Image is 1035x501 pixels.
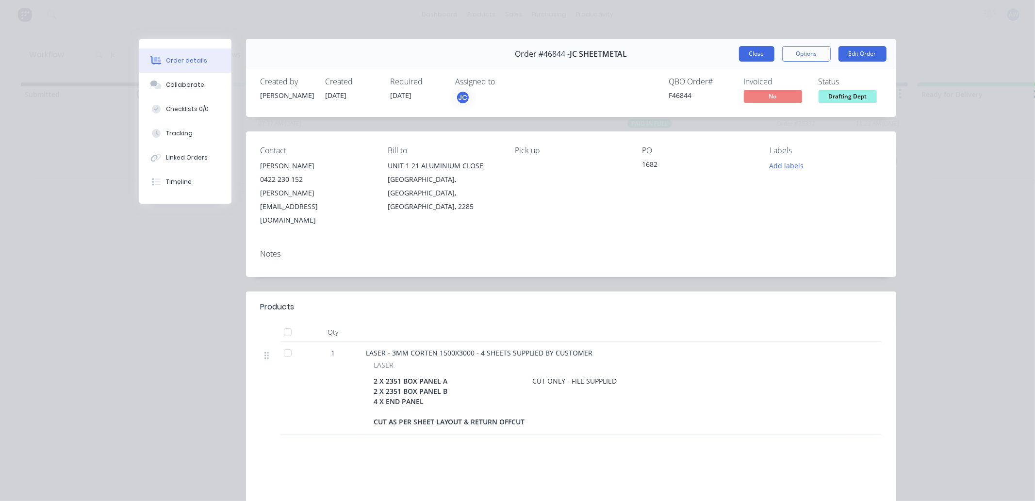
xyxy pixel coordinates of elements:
[261,77,314,86] div: Created by
[139,97,231,121] button: Checklists 0/0
[139,73,231,97] button: Collaborate
[139,121,231,145] button: Tracking
[515,49,570,59] span: Order #46844 -
[326,91,347,100] span: [DATE]
[139,170,231,194] button: Timeline
[819,90,877,102] span: Drafting Dept
[261,186,372,227] div: [PERSON_NAME][EMAIL_ADDRESS][DOMAIN_NAME]
[388,159,499,173] div: UNIT 1 21 ALUMINIUM CLOSE
[139,48,231,73] button: Order details
[166,129,193,138] div: Tracking
[166,153,208,162] div: Linked Orders
[819,90,877,105] button: Drafting Dept
[456,90,470,105] button: JC
[764,159,809,172] button: Add labels
[570,49,627,59] span: JC SHEETMETAL
[166,105,209,113] div: Checklists 0/0
[166,56,207,65] div: Order details
[326,77,379,86] div: Created
[374,374,529,429] div: 2 X 2351 BOX PANEL A 2 X 2351 BOX PANEL B 4 X END PANEL CUT AS PER SHEET LAYOUT & RETURN OFFCUT
[374,360,394,370] span: LASER
[391,91,412,100] span: [DATE]
[388,159,499,213] div: UNIT 1 21 ALUMINIUM CLOSE[GEOGRAPHIC_DATA], [GEOGRAPHIC_DATA], [GEOGRAPHIC_DATA], 2285
[838,46,887,62] button: Edit Order
[261,173,372,186] div: 0422 230 152
[529,374,621,388] div: CUT ONLY - FILE SUPPLIED
[669,77,732,86] div: QBO Order #
[642,159,754,173] div: 1682
[331,348,335,358] span: 1
[642,146,754,155] div: PO
[819,77,882,86] div: Status
[388,173,499,213] div: [GEOGRAPHIC_DATA], [GEOGRAPHIC_DATA], [GEOGRAPHIC_DATA], 2285
[166,81,204,89] div: Collaborate
[391,77,444,86] div: Required
[388,146,499,155] div: Bill to
[261,90,314,100] div: [PERSON_NAME]
[739,46,774,62] button: Close
[261,301,295,313] div: Products
[744,90,802,102] span: No
[139,145,231,170] button: Linked Orders
[782,46,831,62] button: Options
[744,77,807,86] div: Invoiced
[515,146,626,155] div: Pick up
[261,146,372,155] div: Contact
[304,323,362,342] div: Qty
[366,348,593,357] span: LASER - 3MM CORTEN 1500X3000 - 4 SHEETS SUPPLIED BY CUSTOMER
[261,159,372,173] div: [PERSON_NAME]
[770,146,881,155] div: Labels
[261,159,372,227] div: [PERSON_NAME]0422 230 152[PERSON_NAME][EMAIL_ADDRESS][DOMAIN_NAME]
[456,77,553,86] div: Assigned to
[261,249,882,259] div: Notes
[166,178,192,186] div: Timeline
[669,90,732,100] div: F46844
